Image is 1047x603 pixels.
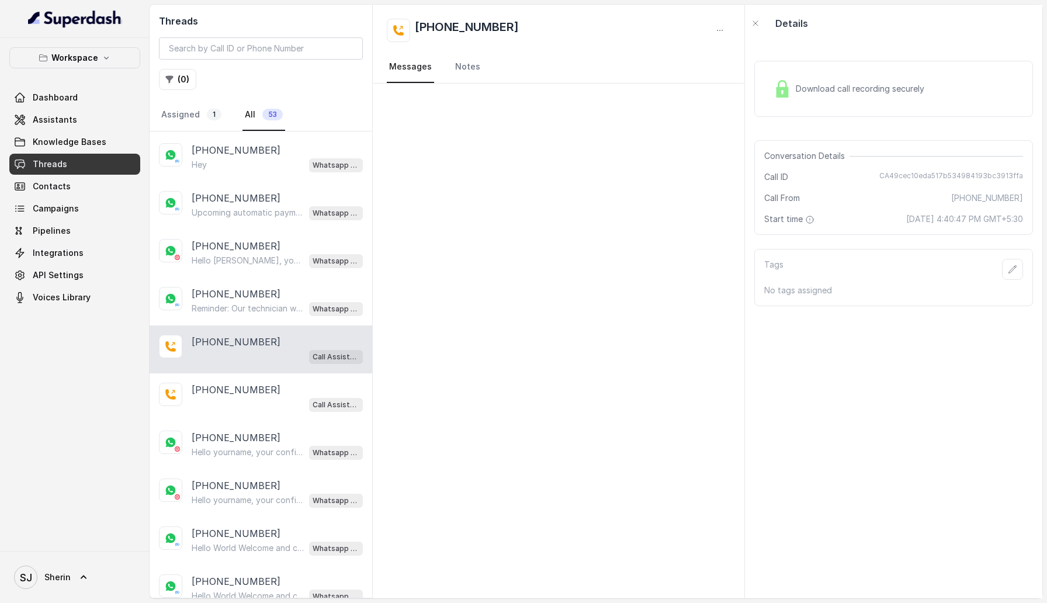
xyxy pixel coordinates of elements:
[33,136,106,148] span: Knowledge Bases
[192,479,280,493] p: [PHONE_NUMBER]
[192,574,280,588] p: [PHONE_NUMBER]
[775,16,808,30] p: Details
[33,158,67,170] span: Threads
[9,242,140,264] a: Integrations
[9,47,140,68] button: Workspace
[20,571,32,584] text: SJ
[33,92,78,103] span: Dashboard
[159,99,224,131] a: Assigned1
[192,239,280,253] p: [PHONE_NUMBER]
[33,269,84,281] span: API Settings
[764,213,817,225] span: Start time
[9,265,140,286] a: API Settings
[33,247,84,259] span: Integrations
[192,255,304,266] p: Hello [PERSON_NAME], your confirmation for Order is ready.
[764,285,1023,296] p: No tags assigned
[313,351,359,363] p: Call Assistant
[33,292,91,303] span: Voices Library
[387,51,730,83] nav: Tabs
[262,109,283,120] span: 53
[9,198,140,219] a: Campaigns
[51,51,98,65] p: Workspace
[796,83,929,95] span: Download call recording securely
[192,494,304,506] p: Hello yourname, your confirmation for 23572q is ready.
[313,447,359,459] p: Whatsapp Support
[906,213,1023,225] span: [DATE] 4:40:47 PM GMT+5:30
[9,287,140,308] a: Voices Library
[9,109,140,130] a: Assistants
[764,150,850,162] span: Conversation Details
[33,203,79,214] span: Campaigns
[313,255,359,267] p: Whatsapp Support
[192,159,207,171] p: Hey
[9,131,140,153] a: Knowledge Bases
[9,220,140,241] a: Pipelines
[192,143,280,157] p: [PHONE_NUMBER]
[9,561,140,594] a: Sherin
[159,14,363,28] h2: Threads
[774,80,791,98] img: Lock Icon
[242,99,285,131] a: All53
[33,225,71,237] span: Pipelines
[159,69,196,90] button: (0)
[313,207,359,219] p: Whatsapp Support
[313,543,359,555] p: Whatsapp Support
[44,571,71,583] span: Sherin
[192,446,304,458] p: Hello yourname, your confirmation for 23572q is ready.
[192,431,280,445] p: [PHONE_NUMBER]
[159,99,363,131] nav: Tabs
[192,590,304,602] p: Hello World Welcome and congratulations!! This message demonstrates your ability to send a WhatsA...
[313,495,359,507] p: Whatsapp Support
[192,383,280,397] p: [PHONE_NUMBER]
[207,109,221,120] span: 1
[313,303,359,315] p: Whatsapp Support
[192,526,280,540] p: [PHONE_NUMBER]
[28,9,122,28] img: light.svg
[33,181,71,192] span: Contacts
[9,87,140,108] a: Dashboard
[33,114,77,126] span: Assistants
[192,287,280,301] p: [PHONE_NUMBER]
[192,207,304,219] p: Upcoming automatic payment Hi [PERSON_NAME], this is to remind you of your upcoming auto-pay: Acc...
[313,591,359,602] p: Whatsapp Support
[764,171,788,183] span: Call ID
[764,259,783,280] p: Tags
[453,51,483,83] a: Notes
[159,37,363,60] input: Search by Call ID or Phone Number
[9,154,140,175] a: Threads
[192,191,280,205] p: [PHONE_NUMBER]
[951,192,1023,204] span: [PHONE_NUMBER]
[313,399,359,411] p: Call Assistant
[313,160,359,171] p: Whatsapp Support
[879,171,1023,183] span: CA49cec10eda517b534984193bc3913ffa
[192,303,304,314] p: Reminder: Our technician will visit your location on xy at 2:30 for your broadband installation. ...
[387,51,434,83] a: Messages
[415,19,519,42] h2: [PHONE_NUMBER]
[192,335,280,349] p: [PHONE_NUMBER]
[764,192,800,204] span: Call From
[192,542,304,554] p: Hello World Welcome and congratulations!! This message demonstrates your ability to send a WhatsA...
[9,176,140,197] a: Contacts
